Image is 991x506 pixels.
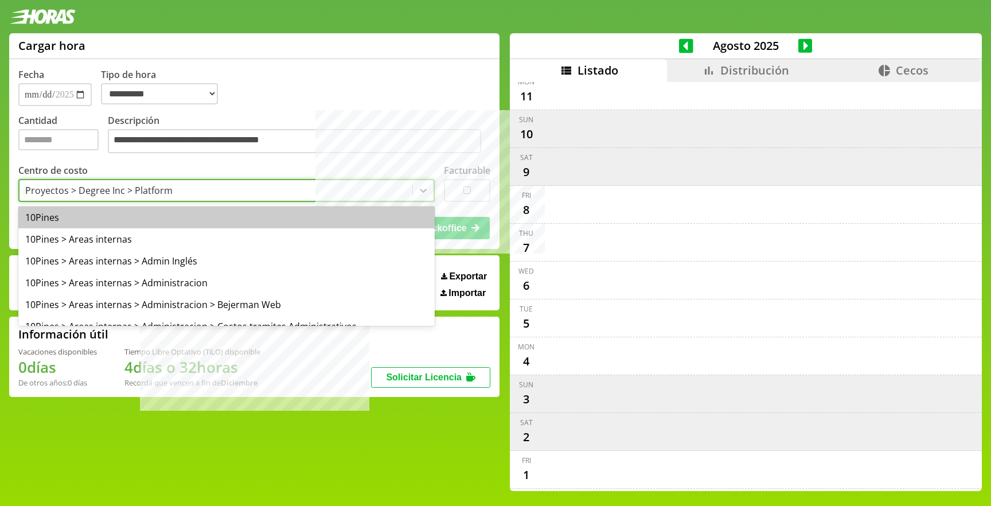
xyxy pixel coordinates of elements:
[518,77,534,87] div: Mon
[9,9,76,24] img: logotipo
[510,82,982,489] div: scrollable content
[380,223,466,233] span: Enviar al backoffice
[18,129,99,150] input: Cantidad
[18,164,88,177] label: Centro de costo
[18,38,85,53] h1: Cargar hora
[517,352,536,370] div: 4
[101,68,227,106] label: Tipo de hora
[18,114,108,156] label: Cantidad
[25,184,173,197] div: Proyectos > Degree Inc > Platform
[18,207,435,228] div: 10Pines
[517,200,536,219] div: 8
[449,271,487,282] span: Exportar
[221,377,257,388] b: Diciembre
[518,266,534,276] div: Wed
[124,357,260,377] h1: 4 días o 32 horas
[18,316,435,337] div: 10Pines > Areas internas > Administracion > Costos tramites Administrativos
[520,418,533,427] div: Sat
[578,63,618,78] span: Listado
[386,372,462,382] span: Solicitar Licencia
[18,357,97,377] h1: 0 días
[444,164,490,177] label: Facturable
[18,272,435,294] div: 10Pines > Areas internas > Administracion
[720,63,789,78] span: Distribución
[517,390,536,408] div: 3
[693,38,798,53] span: Agosto 2025
[517,465,536,484] div: 1
[18,250,435,272] div: 10Pines > Areas internas > Admin Inglés
[517,314,536,332] div: 5
[101,83,218,104] select: Tipo de hora
[517,162,536,181] div: 9
[124,347,260,357] div: Tiempo Libre Optativo (TiLO) disponible
[517,87,536,105] div: 11
[438,271,490,282] button: Exportar
[448,288,486,298] span: Importar
[517,238,536,256] div: 7
[18,68,44,81] label: Fecha
[522,190,531,200] div: Fri
[124,377,260,388] div: Recordá que vencen a fin de
[519,228,533,238] div: Thu
[517,427,536,446] div: 2
[520,304,533,314] div: Tue
[18,326,108,342] h2: Información útil
[18,228,435,250] div: 10Pines > Areas internas
[519,380,533,390] div: Sun
[519,115,533,124] div: Sun
[517,124,536,143] div: 10
[108,114,490,156] label: Descripción
[518,342,534,352] div: Mon
[520,153,533,162] div: Sat
[896,63,928,78] span: Cecos
[18,347,97,357] div: Vacaciones disponibles
[522,456,531,465] div: Fri
[108,129,481,153] textarea: Descripción
[18,377,97,388] div: De otros años: 0 días
[18,294,435,316] div: 10Pines > Areas internas > Administracion > Bejerman Web
[371,367,490,388] button: Solicitar Licencia
[517,276,536,294] div: 6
